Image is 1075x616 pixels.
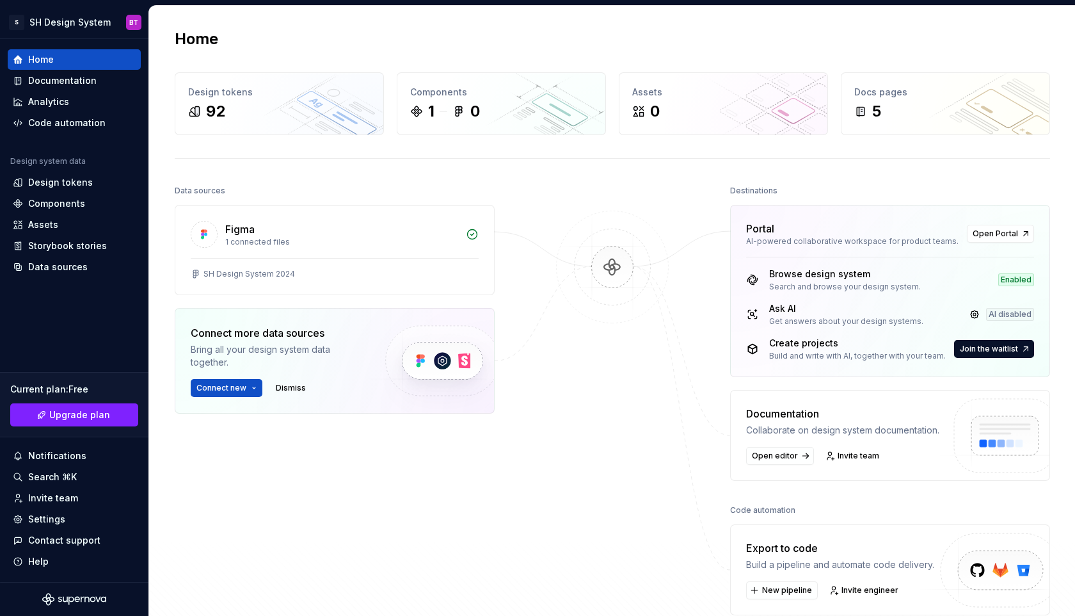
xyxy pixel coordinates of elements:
[28,53,54,66] div: Home
[954,340,1034,358] button: Join the waitlist
[986,308,1034,321] div: AI disabled
[752,451,798,461] span: Open editor
[28,197,85,210] div: Components
[28,261,88,273] div: Data sources
[8,70,141,91] a: Documentation
[746,424,939,437] div: Collaborate on design system documentation.
[191,343,363,369] div: Bring all your design system data together.
[746,540,934,556] div: Export to code
[410,86,593,99] div: Components
[746,406,939,421] div: Documentation
[960,344,1018,354] span: Join the waitlist
[42,593,106,606] svg: Supernova Logo
[746,558,934,571] div: Build a pipeline and automate code delivery.
[175,182,225,200] div: Data sources
[28,450,86,462] div: Notifications
[28,218,58,231] div: Assets
[29,16,111,29] div: SH Design System
[8,488,141,508] a: Invite team
[270,379,312,397] button: Dismiss
[28,534,100,547] div: Contact support
[872,101,881,122] div: 5
[28,117,106,129] div: Code automation
[188,86,370,99] div: Design tokens
[8,92,141,112] a: Analytics
[28,555,49,568] div: Help
[769,268,921,280] div: Browse design system
[8,446,141,466] button: Notifications
[225,237,458,247] div: 1 connected files
[9,15,24,30] div: S
[28,471,77,483] div: Search ⌘K
[746,447,814,465] a: Open editor
[967,225,1034,243] a: Open Portal
[619,72,828,135] a: Assets0
[276,383,306,393] span: Dismiss
[196,383,246,393] span: Connect new
[28,492,78,505] div: Invite team
[746,236,959,247] div: AI-powered collaborative workspace for product teams.
[8,257,141,277] a: Data sources
[203,269,295,279] div: SH Design System 2024
[8,215,141,235] a: Assets
[428,101,434,122] div: 1
[769,351,946,361] div: Build and write with AI, together with your team.
[632,86,815,99] div: Assets
[175,205,495,295] a: Figma1 connected filesSH Design System 2024
[8,113,141,133] a: Code automation
[10,156,86,166] div: Design system data
[397,72,606,135] a: Components10
[8,172,141,193] a: Design tokens
[762,585,812,596] span: New pipeline
[8,467,141,487] button: Search ⌘K
[28,95,69,108] div: Analytics
[191,379,262,397] button: Connect new
[28,239,107,252] div: Storybook stories
[10,403,138,426] button: Upgrade plan
[769,302,923,315] div: Ask AI
[746,221,774,236] div: Portal
[769,337,946,350] div: Create projects
[8,49,141,70] a: Home
[175,29,218,49] h2: Home
[769,282,921,292] div: Search and browse your design system.
[8,509,141,530] a: Settings
[28,176,93,189] div: Design tokens
[3,8,146,36] button: SSH Design SystemBT
[206,101,225,122] div: 92
[841,585,898,596] span: Invite engineer
[769,316,923,327] div: Get answers about your design systems.
[973,229,1018,239] span: Open Portal
[730,182,777,200] div: Destinations
[175,72,384,135] a: Design tokens92
[8,193,141,214] a: Components
[730,501,795,519] div: Code automation
[838,451,879,461] span: Invite team
[49,409,110,421] span: Upgrade plan
[841,72,1050,135] a: Docs pages5
[854,86,1037,99] div: Docs pages
[822,447,885,465] a: Invite team
[746,581,818,599] button: New pipeline
[225,222,255,237] div: Figma
[129,17,138,28] div: BT
[825,581,904,599] a: Invite engineer
[10,383,138,396] div: Current plan : Free
[28,513,65,526] div: Settings
[650,101,660,122] div: 0
[998,273,1034,286] div: Enabled
[8,551,141,572] button: Help
[28,74,97,87] div: Documentation
[8,530,141,551] button: Contact support
[8,236,141,256] a: Storybook stories
[191,325,363,341] div: Connect more data sources
[470,101,480,122] div: 0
